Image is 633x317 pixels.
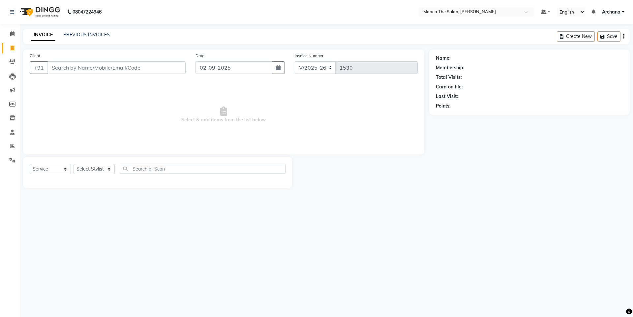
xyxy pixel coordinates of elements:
[295,53,323,59] label: Invoice Number
[602,9,620,16] span: Archana
[30,61,48,74] button: +91
[557,31,595,42] button: Create New
[436,64,465,71] div: Membership:
[120,164,286,174] input: Search or Scan
[436,55,451,62] div: Name:
[196,53,204,59] label: Date
[436,93,458,100] div: Last Visit:
[597,31,620,42] button: Save
[436,74,462,81] div: Total Visits:
[31,29,55,41] a: INVOICE
[17,3,62,21] img: logo
[47,61,186,74] input: Search by Name/Mobile/Email/Code
[436,83,463,90] div: Card on file:
[30,82,418,148] span: Select & add items from the list below
[73,3,102,21] b: 08047224946
[30,53,40,59] label: Client
[63,32,110,38] a: PREVIOUS INVOICES
[436,103,451,110] div: Points:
